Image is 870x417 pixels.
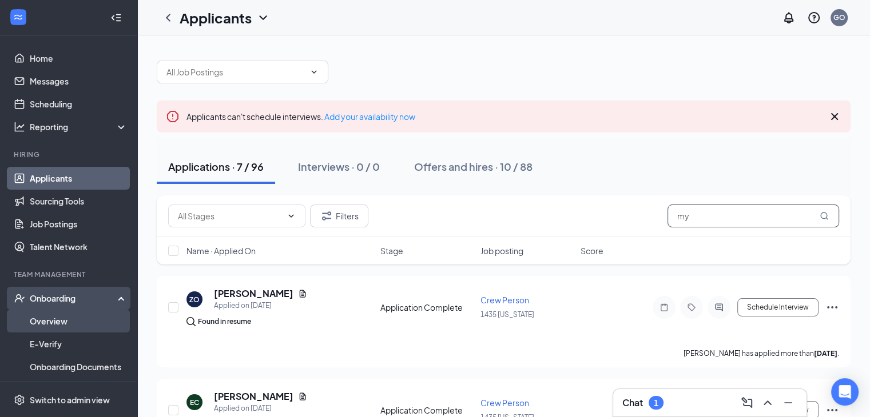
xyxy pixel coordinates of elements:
[30,394,110,406] div: Switch to admin view
[214,287,293,300] h5: [PERSON_NAME]
[214,403,307,414] div: Applied on [DATE]
[189,295,200,304] div: ZO
[480,245,523,256] span: Job posting
[214,390,293,403] h5: [PERSON_NAME]
[737,298,819,316] button: Schedule Interview
[414,159,533,174] div: Offers and hires · 10 / 88
[779,394,797,412] button: Minimize
[110,12,122,23] svg: Collapse
[298,392,307,401] svg: Document
[14,292,25,304] svg: UserCheck
[654,398,658,408] div: 1
[380,302,474,313] div: Application Complete
[828,110,841,123] svg: Cross
[480,295,529,305] span: Crew Person
[166,110,180,123] svg: Error
[380,245,403,256] span: Stage
[814,349,837,358] b: [DATE]
[738,394,756,412] button: ComposeMessage
[298,159,380,174] div: Interviews · 0 / 0
[668,205,839,227] input: Search in applications
[214,300,307,311] div: Applied on [DATE]
[324,111,415,122] a: Add your availability now
[30,121,128,133] div: Reporting
[14,150,125,159] div: Hiring
[14,270,125,279] div: Team Management
[781,396,795,410] svg: Minimize
[310,205,368,227] button: Filter Filters
[298,289,307,298] svg: Document
[30,378,128,401] a: Activity log
[740,396,754,410] svg: ComposeMessage
[380,404,474,416] div: Application Complete
[30,93,128,115] a: Scheduling
[30,167,128,190] a: Applicants
[30,70,128,93] a: Messages
[287,211,296,220] svg: ChevronDown
[320,209,333,223] svg: Filter
[30,332,128,355] a: E-Verify
[712,303,726,312] svg: ActiveChat
[186,245,256,256] span: Name · Applied On
[186,111,415,122] span: Applicants can't schedule interviews.
[30,310,128,332] a: Overview
[831,378,859,406] div: Open Intercom Messenger
[13,11,24,23] svg: WorkstreamLogo
[30,190,128,212] a: Sourcing Tools
[30,212,128,235] a: Job Postings
[30,47,128,70] a: Home
[309,67,319,77] svg: ChevronDown
[480,398,529,408] span: Crew Person
[758,394,777,412] button: ChevronUp
[186,317,196,326] img: search.bf7aa3482b7795d4f01b.svg
[825,403,839,417] svg: Ellipses
[190,398,199,407] div: EC
[180,8,252,27] h1: Applicants
[657,303,671,312] svg: Note
[168,159,264,174] div: Applications · 7 / 96
[684,348,839,358] p: [PERSON_NAME] has applied more than .
[30,235,128,258] a: Talent Network
[581,245,603,256] span: Score
[161,11,175,25] svg: ChevronLeft
[761,396,774,410] svg: ChevronUp
[198,316,251,327] div: Found in resume
[480,310,534,319] span: 1435 [US_STATE]
[622,396,643,409] h3: Chat
[685,303,698,312] svg: Tag
[30,292,118,304] div: Onboarding
[825,300,839,314] svg: Ellipses
[166,66,305,78] input: All Job Postings
[833,13,845,22] div: GO
[14,394,25,406] svg: Settings
[782,11,796,25] svg: Notifications
[30,355,128,378] a: Onboarding Documents
[820,211,829,220] svg: MagnifyingGlass
[256,11,270,25] svg: ChevronDown
[807,11,821,25] svg: QuestionInfo
[178,210,282,222] input: All Stages
[14,121,25,133] svg: Analysis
